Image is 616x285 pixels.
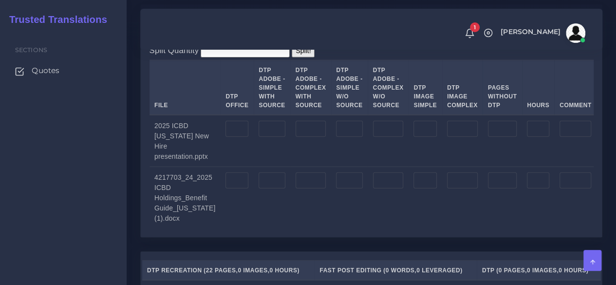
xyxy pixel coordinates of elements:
span: 22 Pages [206,267,236,274]
span: 0 Hours [559,267,586,274]
th: DTP Adobe - Simple With Source [254,60,290,115]
th: Comment [554,60,596,115]
th: DTP Office [221,60,254,115]
th: Fast Post Editing ( , ) [315,261,477,281]
th: DTP Adobe - Complex With Source [290,60,331,115]
span: Sections [15,46,47,54]
th: Pages Without DTP [483,60,522,115]
span: [PERSON_NAME] [501,28,560,35]
th: DTP Adobe - Simple W/O Source [331,60,368,115]
th: DTP Recreation ( , , ) [142,261,315,281]
th: DTP Image Complex [442,60,483,115]
span: 1 [470,22,480,32]
th: File [149,60,221,115]
span: 0 Images [238,267,267,274]
h2: Trusted Translations [2,14,107,25]
span: 0 Pages [498,267,525,274]
a: [PERSON_NAME]avatar [496,23,589,43]
td: 4217703_24_2025 ICBD Holdings_Benefit Guide_[US_STATE] (1).docx [149,167,221,229]
div: DTP, Task(s) DTP QuantitiesEnglish ([GEOGRAPHIC_DATA]) TO Spanish (US) [141,36,602,237]
th: Hours [522,60,555,115]
th: DTP Image Simple [409,60,442,115]
th: DTP Adobe - Complex W/O Source [368,60,409,115]
input: Split! [292,44,315,57]
span: Quotes [32,65,59,76]
a: 1 [461,28,478,38]
th: DTP ( , , ) [477,261,600,281]
a: Trusted Translations [2,12,107,28]
img: avatar [566,23,585,43]
span: 0 Words [386,267,414,274]
span: 0 Leveraged [416,267,460,274]
span: 0 Hours [269,267,297,274]
span: 0 Images [527,267,557,274]
a: Quotes [7,60,119,81]
label: Split Quantity [149,44,199,57]
td: 2025 ICBD [US_STATE] New Hire presentation.pptx [149,115,221,167]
